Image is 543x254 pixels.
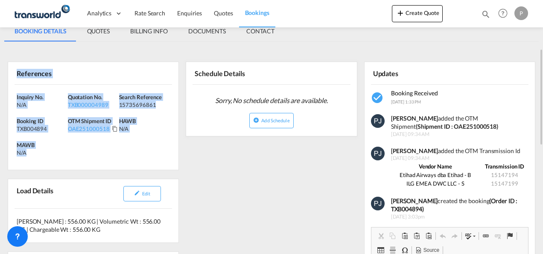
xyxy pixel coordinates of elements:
b: [PERSON_NAME] [391,197,438,204]
span: Analytics [87,9,111,18]
md-icon: Click to Copy [112,126,118,132]
span: [DATE] 3:03pm [391,213,529,221]
img: 9seF9gAAAAGSURBVAMAowvrW6TakD8AAAAASUVORK5CYII= [371,147,385,160]
span: Booking ID [17,118,44,124]
a: Cut (Ctrl+X) [375,230,387,242]
div: OAE251000518 [68,125,110,133]
img: 9seF9gAAAAGSURBVAMAowvrW6TakD8AAAAASUVORK5CYII= [371,114,385,128]
div: P [514,6,528,20]
md-icon: icon-plus-circle [253,117,259,123]
img: f753ae806dec11f0841701cdfdf085c0.png [13,4,70,23]
span: Rate Search [134,9,165,17]
td: Etihad Airways dba Etihad - B [391,171,480,179]
a: Copy (Ctrl+C) [387,230,399,242]
md-tab-item: CONTACT [236,21,285,41]
td: 15147194 [480,171,529,179]
strong: [PERSON_NAME] [391,115,438,122]
button: icon-plus 400-fgCreate Quote [392,5,443,22]
span: Source [422,247,439,254]
strong: (Shipment ID : OAE251000518) [416,123,498,130]
span: MAWB [17,142,35,148]
md-tab-item: BOOKING DETAILS [4,21,77,41]
a: Link (Ctrl+K) [480,230,492,242]
span: [DATE] 1:33 PM [391,99,421,104]
span: Search Reference [119,94,162,100]
a: Spell Check As You Type [463,230,478,242]
a: Anchor [504,230,516,242]
a: Redo (Ctrl+Y) [449,230,461,242]
md-tab-item: DOCUMENTS [178,21,236,41]
span: Inquiry No. [17,94,44,100]
md-pagination-wrapper: Use the left and right arrow keys to navigate between tabs [4,21,285,41]
strong: Vendor Name [419,163,452,170]
div: Schedule Details [193,65,270,80]
a: Unlink [492,230,504,242]
div: N/A [119,125,170,133]
a: Paste as plain text (Ctrl+Shift+V) [411,230,423,242]
a: Paste from Word [423,230,435,242]
md-icon: icon-pencil [134,190,140,196]
span: Enquiries [177,9,202,17]
div: icon-magnify [481,9,490,22]
span: Bookings [245,9,269,16]
div: Load Details [15,183,57,205]
a: Undo (Ctrl+Z) [437,230,449,242]
span: Quotation No. [68,94,102,100]
strong: Transmission ID [485,163,525,170]
div: References [15,65,92,80]
button: icon-plus-circleAdd Schedule [249,113,293,128]
md-icon: icon-plus 400-fg [395,8,406,18]
span: Help [496,6,510,21]
body: Editor, editor20 [9,9,148,18]
div: TXB000004989 [68,101,117,109]
span: Booking Received [391,89,438,97]
div: Updates [371,65,448,80]
span: Edit [142,191,150,196]
td: 15147199 [480,179,529,188]
span: [DATE] 09:34 AM [391,131,529,138]
span: Quotes [214,9,233,17]
md-icon: icon-magnify [481,9,490,19]
div: Help [496,6,514,21]
md-icon: icon-checkbox-marked-circle [371,91,385,105]
div: added the OTM Transmission Id [391,147,529,155]
span: OTM Shipment ID [68,118,112,124]
div: 15735696861 [119,101,168,109]
span: [DATE] 09:34 AM [391,155,529,162]
span: HAWB [119,118,136,124]
div: [PERSON_NAME] : 556.00 KG | Volumetric Wt : 556.00 KG | Chargeable Wt : 556.00 KG [8,209,178,242]
div: created the booking [391,197,529,213]
div: TXB004894 [17,125,66,133]
span: Sorry, No schedule details are available. [212,92,331,109]
md-tab-item: BILLING INFO [120,21,178,41]
a: Paste (Ctrl+V) [399,230,411,242]
div: added the OTM Shipment [391,114,529,131]
div: N/A [17,101,66,109]
img: 9seF9gAAAAGSURBVAMAowvrW6TakD8AAAAASUVORK5CYII= [371,197,385,210]
td: ILG EMEA DWC LLC - S [391,179,480,188]
button: icon-pencilEdit [123,186,161,201]
md-tab-item: QUOTES [77,21,120,41]
div: N/A [17,149,26,157]
strong: [PERSON_NAME] [391,147,438,154]
span: Add Schedule [261,118,289,123]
